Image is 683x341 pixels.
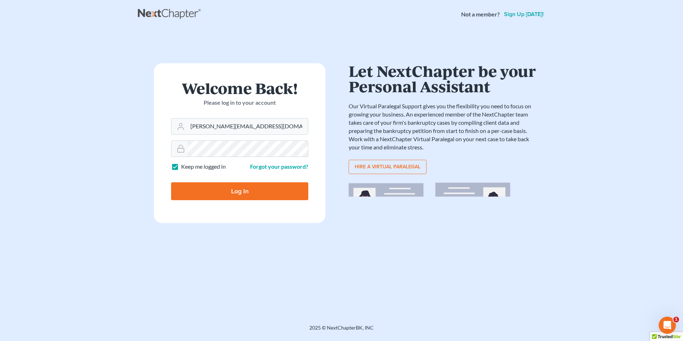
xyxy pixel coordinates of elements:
[673,317,679,322] span: 1
[659,317,676,334] iframe: Intercom live chat
[349,63,538,94] h1: Let NextChapter be your Personal Assistant
[461,10,500,19] strong: Not a member?
[171,80,308,96] h1: Welcome Back!
[138,324,545,337] div: 2025 © NextChapterBK, INC
[171,182,308,200] input: Log In
[349,183,538,297] img: virtual_paralegal_bg-b12c8cf30858a2b2c02ea913d52db5c468ecc422855d04272ea22d19010d70dc.svg
[250,163,308,170] a: Forgot your password?
[349,102,538,151] p: Our Virtual Paralegal Support gives you the flexibility you need to focus on growing your busines...
[349,160,427,174] a: Hire a virtual paralegal
[181,163,226,171] label: Keep me logged in
[188,119,308,134] input: Email Address
[171,99,308,107] p: Please log in to your account
[503,11,545,17] a: Sign up [DATE]!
